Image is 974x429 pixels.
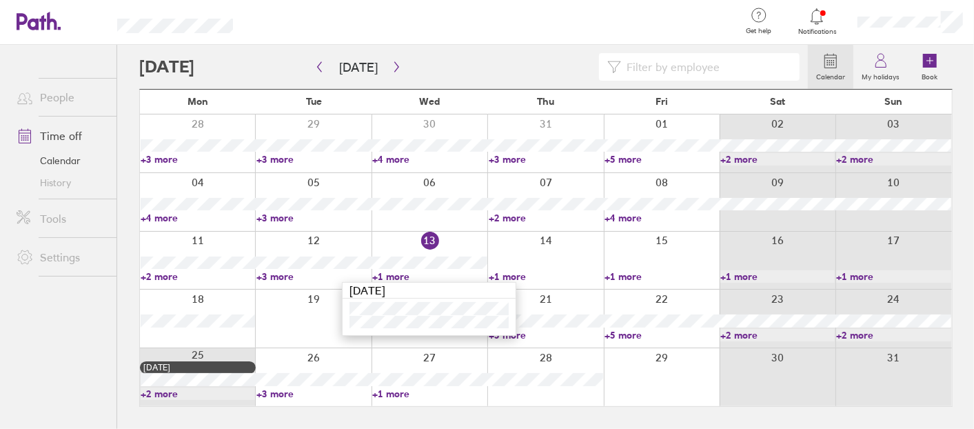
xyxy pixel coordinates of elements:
[256,153,371,166] a: +3 more
[853,69,908,81] label: My holidays
[621,54,791,80] input: Filter by employee
[372,270,487,283] a: +1 more
[489,212,603,224] a: +2 more
[256,212,371,224] a: +3 more
[808,45,853,89] a: Calendar
[372,388,487,400] a: +1 more
[187,96,208,107] span: Mon
[489,270,603,283] a: +1 more
[736,27,781,35] span: Get help
[328,56,389,79] button: [DATE]
[808,69,853,81] label: Calendar
[256,388,371,400] a: +3 more
[720,270,835,283] a: +1 more
[420,96,440,107] span: Wed
[605,212,719,224] a: +4 more
[836,270,951,283] a: +1 more
[6,150,116,172] a: Calendar
[141,212,255,224] a: +4 more
[836,153,951,166] a: +2 more
[256,270,371,283] a: +3 more
[605,153,719,166] a: +5 more
[908,45,952,89] a: Book
[656,96,668,107] span: Fri
[372,153,487,166] a: +4 more
[836,329,951,341] a: +2 more
[853,45,908,89] a: My holidays
[489,329,603,341] a: +5 more
[6,83,116,111] a: People
[141,153,255,166] a: +3 more
[306,96,322,107] span: Tue
[914,69,946,81] label: Book
[489,153,603,166] a: +3 more
[343,283,516,299] div: [DATE]
[6,243,116,271] a: Settings
[605,270,719,283] a: +1 more
[770,96,785,107] span: Sat
[720,329,835,341] a: +2 more
[537,96,554,107] span: Thu
[6,205,116,232] a: Tools
[795,28,840,36] span: Notifications
[6,172,116,194] a: History
[6,122,116,150] a: Time off
[720,153,835,166] a: +2 more
[605,329,719,341] a: +5 more
[143,363,252,372] div: [DATE]
[795,7,840,36] a: Notifications
[141,388,255,400] a: +2 more
[141,270,255,283] a: +2 more
[885,96,903,107] span: Sun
